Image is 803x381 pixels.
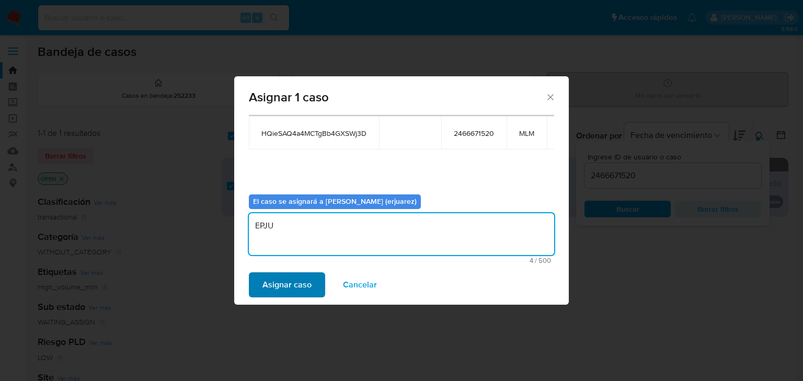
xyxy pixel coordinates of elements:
[249,91,545,103] span: Asignar 1 caso
[249,272,325,297] button: Asignar caso
[329,272,391,297] button: Cancelar
[249,213,554,255] textarea: EPJU
[343,273,377,296] span: Cancelar
[519,129,534,138] span: MLM
[262,273,312,296] span: Asignar caso
[454,129,494,138] span: 2466671520
[545,92,555,101] button: Cerrar ventana
[253,196,417,206] b: El caso se asignará a [PERSON_NAME] (erjuarez)
[261,129,366,138] span: HQieSAQ4a4MCTgBb4GXSWj3D
[234,76,569,305] div: assign-modal
[252,257,551,264] span: Máximo 500 caracteres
